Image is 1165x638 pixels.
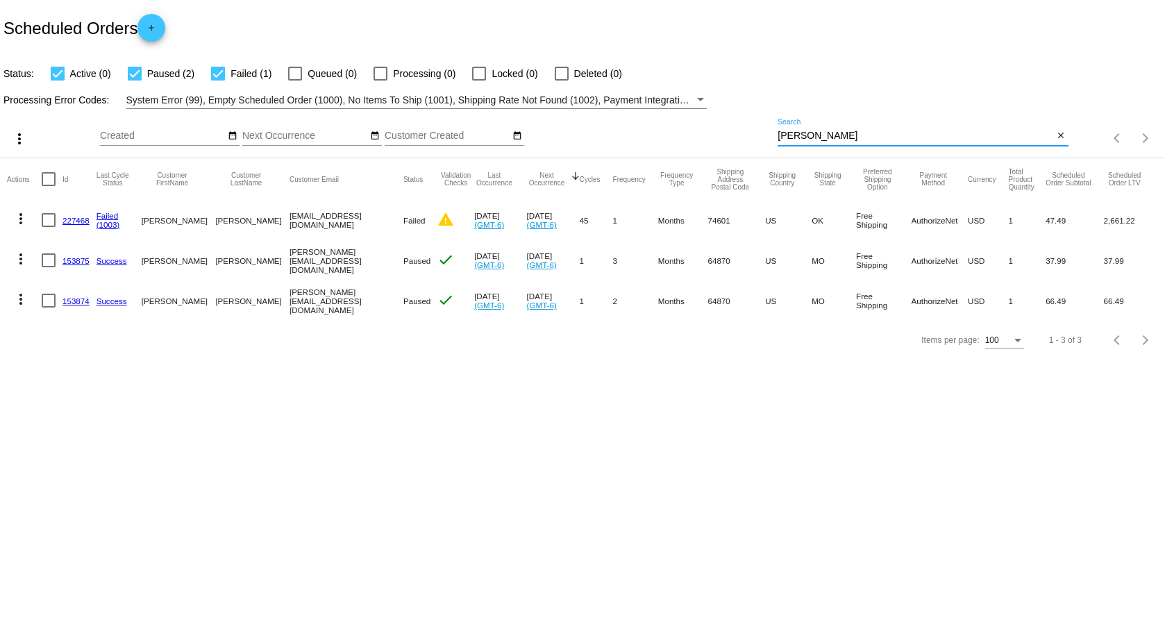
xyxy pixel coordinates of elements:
mat-cell: [DATE] [474,200,526,240]
mat-cell: Free Shipping [856,200,911,240]
mat-header-cell: Actions [7,158,42,200]
span: Queued (0) [308,65,357,82]
mat-cell: OK [812,200,856,240]
mat-cell: US [765,240,812,280]
mat-select: Items per page: [985,336,1024,346]
input: Customer Created [385,131,510,142]
input: Created [100,131,225,142]
button: Change sorting for FrequencyType [658,171,696,187]
button: Change sorting for CustomerEmail [290,175,339,183]
mat-icon: add [143,23,160,40]
mat-cell: 37.99 [1104,240,1158,280]
button: Clear [1054,129,1068,144]
a: (GMT-6) [527,260,557,269]
span: Paused (2) [147,65,194,82]
mat-icon: more_vert [12,291,29,308]
mat-cell: 66.49 [1104,280,1158,321]
mat-cell: 3 [613,240,658,280]
button: Previous page [1104,326,1132,354]
button: Change sorting for PreferredShippingOption [856,168,898,191]
button: Change sorting for Subtotal [1046,171,1091,187]
span: Processing Error Codes: [3,94,110,106]
mat-cell: 66.49 [1046,280,1103,321]
mat-cell: Months [658,240,708,280]
button: Next page [1132,326,1159,354]
button: Change sorting for Cycles [580,175,601,183]
mat-select: Filter by Processing Error Codes [126,92,707,109]
button: Next page [1132,124,1159,152]
button: Previous page [1104,124,1132,152]
button: Change sorting for ShippingCountry [765,171,799,187]
mat-icon: date_range [228,131,237,142]
button: Change sorting for Id [62,175,68,183]
mat-cell: 1 [580,280,613,321]
mat-icon: more_vert [12,210,29,227]
span: Paused [403,296,430,305]
a: (GMT-6) [474,220,504,229]
button: Change sorting for Frequency [613,175,646,183]
mat-header-cell: Total Product Quantity [1009,158,1046,200]
mat-icon: more_vert [11,131,28,147]
button: Change sorting for CurrencyIso [968,175,996,183]
span: Failed (1) [231,65,271,82]
span: Active (0) [70,65,111,82]
mat-cell: 1 [613,200,658,240]
mat-cell: [PERSON_NAME] [142,200,216,240]
mat-cell: Months [658,280,708,321]
mat-cell: US [765,200,812,240]
mat-cell: 64870 [708,280,766,321]
mat-cell: AuthorizeNet [912,280,968,321]
mat-icon: close [1056,131,1066,142]
mat-cell: [DATE] [527,240,580,280]
mat-cell: [PERSON_NAME] [142,240,216,280]
a: (1003) [97,220,120,229]
mat-cell: [EMAIL_ADDRESS][DOMAIN_NAME] [290,200,403,240]
mat-cell: [DATE] [527,200,580,240]
input: Next Occurrence [242,131,367,142]
mat-cell: Months [658,200,708,240]
button: Change sorting for CustomerFirstName [142,171,203,187]
mat-cell: 45 [580,200,613,240]
mat-cell: [DATE] [474,280,526,321]
span: Status: [3,68,34,79]
a: Failed [97,211,119,220]
mat-icon: check [437,292,454,308]
mat-cell: 1 [1009,200,1046,240]
button: Change sorting for CustomerLastName [215,171,277,187]
mat-header-cell: Validation Checks [437,158,474,200]
mat-cell: [PERSON_NAME] [215,280,290,321]
a: Success [97,256,127,265]
mat-cell: [PERSON_NAME][EMAIL_ADDRESS][DOMAIN_NAME] [290,240,403,280]
a: Success [97,296,127,305]
span: 100 [985,335,999,345]
mat-icon: date_range [370,131,380,142]
span: Locked (0) [492,65,537,82]
mat-cell: USD [968,280,1009,321]
mat-cell: 2 [613,280,658,321]
mat-cell: MO [812,240,856,280]
mat-cell: 2,661.22 [1104,200,1158,240]
mat-cell: AuthorizeNet [912,200,968,240]
mat-cell: [DATE] [527,280,580,321]
mat-icon: date_range [512,131,522,142]
mat-cell: US [765,280,812,321]
mat-icon: more_vert [12,251,29,267]
span: Processing (0) [393,65,455,82]
mat-cell: [PERSON_NAME][EMAIL_ADDRESS][DOMAIN_NAME] [290,280,403,321]
a: 153874 [62,296,90,305]
button: Change sorting for LastProcessingCycleId [97,171,129,187]
div: Items per page: [921,335,979,345]
span: Paused [403,256,430,265]
mat-icon: warning [437,211,454,228]
button: Change sorting for NextOccurrenceUtc [527,171,567,187]
h2: Scheduled Orders [3,14,165,42]
mat-cell: [PERSON_NAME] [215,200,290,240]
span: Failed [403,216,426,225]
a: (GMT-6) [474,301,504,310]
mat-cell: 37.99 [1046,240,1103,280]
mat-cell: AuthorizeNet [912,240,968,280]
mat-cell: MO [812,280,856,321]
button: Change sorting for ShippingState [812,171,844,187]
a: 227468 [62,216,90,225]
input: Search [778,131,1053,142]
